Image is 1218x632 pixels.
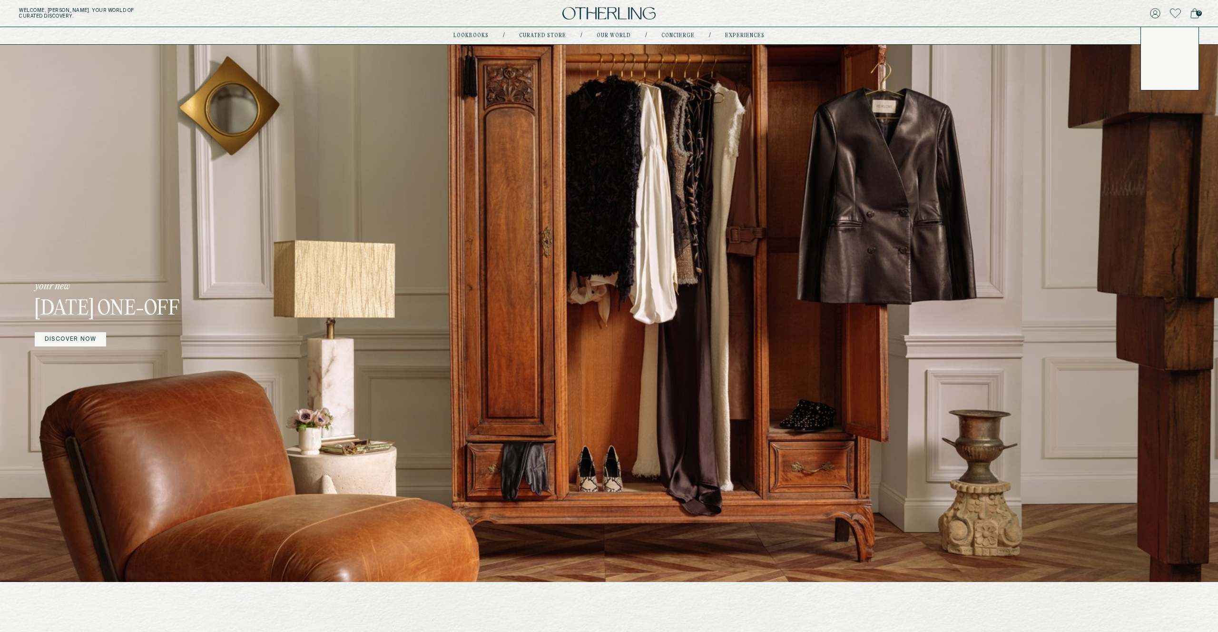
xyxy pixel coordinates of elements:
[580,32,582,39] div: /
[709,32,711,39] div: /
[453,33,489,38] a: lookbooks
[503,32,505,39] div: /
[562,7,656,20] img: logo
[35,280,287,293] p: your new
[519,33,566,38] a: Curated store
[725,33,765,38] a: experiences
[597,33,631,38] a: Our world
[35,332,106,346] a: DISCOVER NOW
[35,297,287,322] h3: [DATE] One-off
[661,33,695,38] a: concierge
[1190,7,1199,20] a: 0
[19,8,373,19] h5: Welcome, [PERSON_NAME] . Your world of curated discovery.
[645,32,647,39] div: /
[1196,10,1202,16] span: 0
